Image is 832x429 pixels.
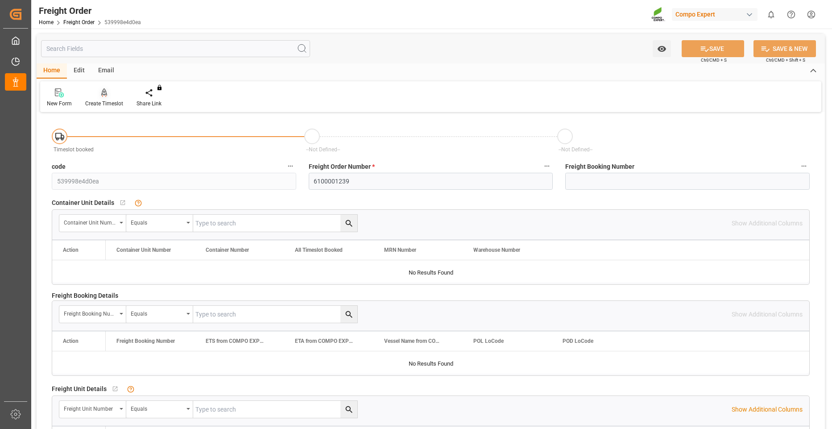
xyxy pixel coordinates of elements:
[753,40,816,57] button: SAVE & NEW
[541,160,553,172] button: Freight Order Number *
[91,63,121,79] div: Email
[295,247,343,253] span: All Timeslot Booked
[285,160,296,172] button: code
[701,57,727,63] span: Ctrl/CMD + S
[47,100,72,108] div: New Form
[37,63,67,79] div: Home
[781,4,801,25] button: Help Center
[126,401,193,418] button: open menu
[340,401,357,418] button: search button
[52,162,66,171] span: code
[85,100,123,108] div: Create Timeslot
[672,6,761,23] button: Compo Expert
[64,308,116,318] div: Freight Booking Number
[473,338,504,344] span: POL LoCode
[52,291,118,300] span: Freight Booking Details
[64,403,116,413] div: Freight Unit Number
[384,338,444,344] span: Vessel Name from COMPO EXPERT
[761,4,781,25] button: show 0 new notifications
[131,403,183,413] div: Equals
[126,306,193,323] button: open menu
[63,19,95,25] a: Freight Order
[732,405,803,414] p: Show Additional Columns
[59,215,126,232] button: open menu
[672,8,757,21] div: Compo Expert
[206,338,265,344] span: ETS from COMPO EXPERT
[126,215,193,232] button: open menu
[559,146,592,153] span: --Not Defined--
[340,215,357,232] button: search button
[39,19,54,25] a: Home
[39,4,141,17] div: Freight Order
[52,384,107,394] span: Freight Unit Details
[565,162,634,171] span: Freight Booking Number
[766,57,805,63] span: Ctrl/CMD + Shift + S
[473,247,520,253] span: Warehouse Number
[193,215,357,232] input: Type to search
[563,338,593,344] span: POD LoCode
[306,146,340,153] span: --Not Defined--
[309,162,375,171] span: Freight Order Number
[64,217,116,227] div: Container Unit Number
[116,338,175,344] span: Freight Booking Number
[651,7,666,22] img: Screenshot%202023-09-29%20at%2010.02.21.png_1712312052.png
[59,401,126,418] button: open menu
[682,40,744,57] button: SAVE
[206,247,249,253] span: Container Number
[340,306,357,323] button: search button
[116,247,171,253] span: Container Unit Number
[193,401,357,418] input: Type to search
[67,63,91,79] div: Edit
[52,198,114,208] span: Container Unit Details
[798,160,810,172] button: Freight Booking Number
[384,247,416,253] span: MRN Number
[54,146,94,153] span: Timeslot booked
[59,306,126,323] button: open menu
[131,308,183,318] div: Equals
[193,306,357,323] input: Type to search
[41,40,310,57] input: Search Fields
[63,247,79,253] div: Action
[131,217,183,227] div: Equals
[295,338,355,344] span: ETA from COMPO EXPERT
[63,338,79,344] div: Action
[653,40,671,57] button: open menu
